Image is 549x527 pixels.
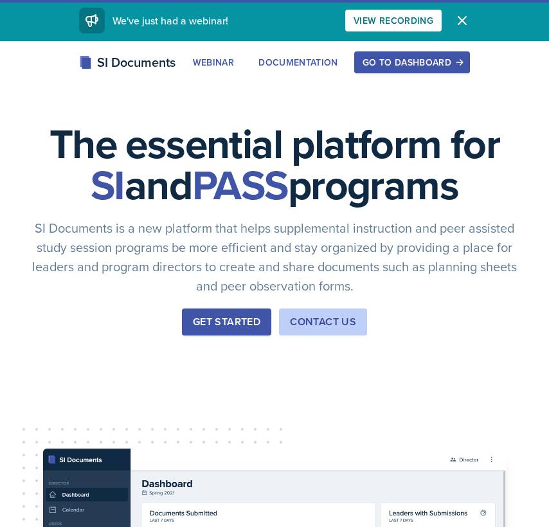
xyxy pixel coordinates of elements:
[354,51,470,73] button: Go to Dashboard
[345,10,442,31] button: View Recording
[363,57,462,67] div: Go to Dashboard
[193,57,234,67] div: Webinar
[113,13,228,28] span: We've just had a webinar!
[279,308,367,335] button: Contact Us
[79,53,175,72] div: SI Documents
[258,57,338,67] div: Documentation
[184,51,242,73] button: Webinar
[193,314,260,330] div: Get Started
[250,51,346,73] button: Documentation
[354,15,433,26] div: View Recording
[182,308,271,335] button: Get Started
[290,314,356,330] div: Contact Us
